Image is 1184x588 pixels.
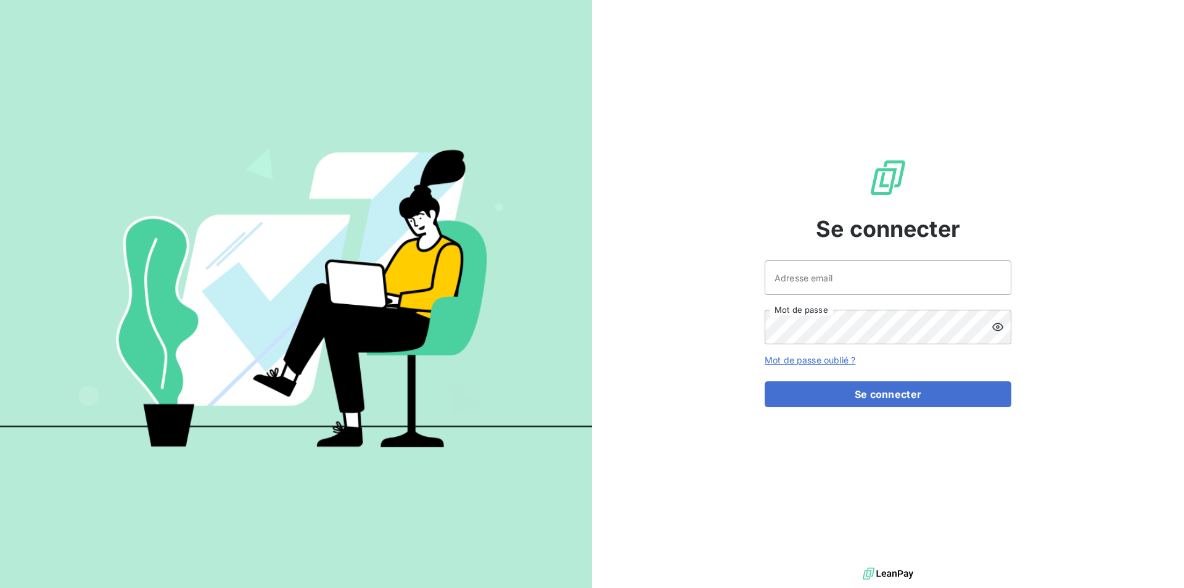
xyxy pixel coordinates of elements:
[765,260,1011,295] input: placeholder
[816,212,960,246] span: Se connecter
[868,158,908,197] img: Logo LeanPay
[765,355,855,365] a: Mot de passe oublié ?
[863,565,913,583] img: logo
[765,381,1011,407] button: Se connecter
